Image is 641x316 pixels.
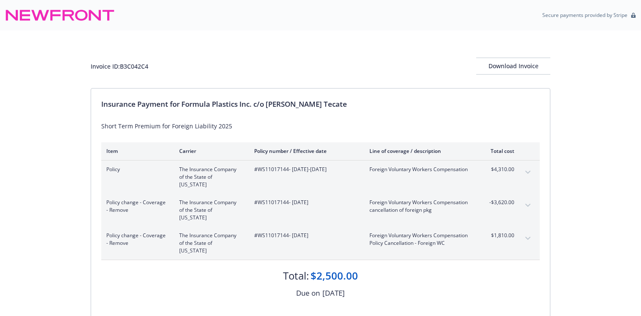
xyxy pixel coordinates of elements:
[483,232,514,239] span: $1,810.00
[369,206,469,214] span: cancellation of foreign pkg
[369,199,469,206] span: Foreign Voluntary Workers Compensation
[283,269,309,283] div: Total:
[521,199,535,212] button: expand content
[179,232,241,255] span: The Insurance Company of the State of [US_STATE]
[483,166,514,173] span: $4,310.00
[369,147,469,155] div: Line of coverage / description
[296,288,320,299] div: Due on
[106,147,166,155] div: Item
[521,232,535,245] button: expand content
[369,199,469,214] span: Foreign Voluntary Workers Compensationcancellation of foreign pkg
[476,58,550,75] button: Download Invoice
[369,232,469,247] span: Foreign Voluntary Workers CompensationPolicy Cancellation - Foreign WC
[106,232,166,247] span: Policy change - Coverage - Remove
[254,232,356,239] span: #WS11017144 - [DATE]
[369,239,469,247] span: Policy Cancellation - Foreign WC
[311,269,358,283] div: $2,500.00
[322,288,345,299] div: [DATE]
[542,11,627,19] p: Secure payments provided by Stripe
[179,199,241,222] span: The Insurance Company of the State of [US_STATE]
[369,166,469,173] span: Foreign Voluntary Workers Compensation
[101,227,540,260] div: Policy change - Coverage - RemoveThe Insurance Company of the State of [US_STATE]#WS11017144- [DA...
[106,199,166,214] span: Policy change - Coverage - Remove
[369,232,469,239] span: Foreign Voluntary Workers Compensation
[179,147,241,155] div: Carrier
[476,58,550,74] div: Download Invoice
[101,99,540,110] div: Insurance Payment for Formula Plastics Inc. c/o [PERSON_NAME] Tecate
[483,199,514,206] span: -$3,620.00
[91,62,148,71] div: Invoice ID: B3C042C4
[254,199,356,206] span: #WS11017144 - [DATE]
[521,166,535,179] button: expand content
[106,166,166,173] span: Policy
[101,122,540,130] div: Short Term Premium for Foreign Liability 2025
[101,194,540,227] div: Policy change - Coverage - RemoveThe Insurance Company of the State of [US_STATE]#WS11017144- [DA...
[254,166,356,173] span: #WS11017144 - [DATE]-[DATE]
[179,166,241,188] span: The Insurance Company of the State of [US_STATE]
[101,161,540,194] div: PolicyThe Insurance Company of the State of [US_STATE]#WS11017144- [DATE]-[DATE]Foreign Voluntary...
[254,147,356,155] div: Policy number / Effective date
[483,147,514,155] div: Total cost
